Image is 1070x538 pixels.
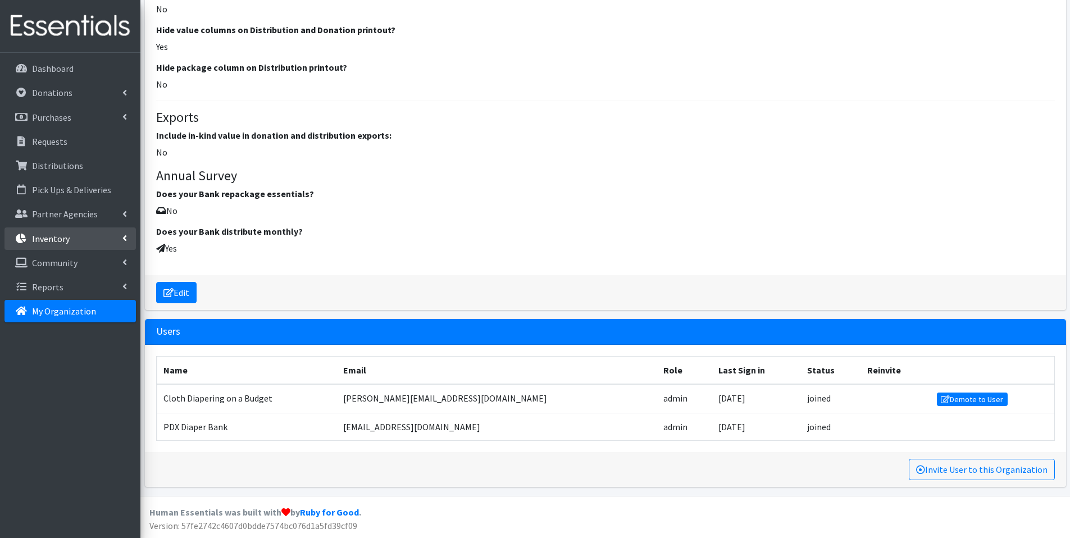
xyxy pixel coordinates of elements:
td: [PERSON_NAME][EMAIL_ADDRESS][DOMAIN_NAME] [336,384,656,413]
a: Community [4,252,136,274]
td: joined [800,413,860,441]
p: Yes [156,241,1055,255]
td: Cloth Diapering on a Budget [156,384,336,413]
p: Yes [156,40,1055,53]
h6: Hide value columns on Distribution and Donation printout? [156,25,1055,35]
th: Last Sign in [712,357,800,385]
td: joined [800,384,860,413]
h6: Does your Bank repackage essentials? [156,189,1055,199]
p: Requests [32,136,67,147]
a: Donations [4,81,136,104]
h6: Hide package column on Distribution printout? [156,62,1055,73]
a: Requests [4,130,136,153]
p: Donations [32,87,72,98]
h4: Exports [156,110,1055,126]
p: Inventory [32,233,70,244]
span: Version: 57fe2742c4607d0bdde7574bc076d1a5fd39cf09 [149,520,357,531]
a: Partner Agencies [4,203,136,225]
th: Reinvite [860,357,930,385]
td: [EMAIL_ADDRESS][DOMAIN_NAME] [336,413,656,441]
th: Status [800,357,860,385]
p: Community [32,257,78,268]
p: My Organization [32,306,96,317]
a: Dashboard [4,57,136,80]
a: Edit [156,282,197,303]
h4: Annual Survey [156,168,1055,184]
p: Partner Agencies [32,208,98,220]
h2: Users [156,326,180,338]
img: HumanEssentials [4,7,136,45]
th: Role [657,357,712,385]
p: No [156,204,1055,217]
th: Email [336,357,656,385]
a: Reports [4,276,136,298]
p: Purchases [32,112,71,123]
a: Invite User to this Organization [909,459,1055,480]
h6: Include in-kind value in donation and distribution exports: [156,130,1055,141]
p: No [156,145,1055,159]
p: Dashboard [32,63,74,74]
strong: Human Essentials was built with by . [149,507,361,518]
p: No [156,2,1055,16]
p: No [156,77,1055,91]
p: Reports [32,281,63,293]
h6: Does your Bank distribute monthly? [156,226,1055,237]
td: admin [657,413,712,441]
a: Purchases [4,106,136,129]
td: PDX Diaper Bank [156,413,336,441]
a: Ruby for Good [300,507,359,518]
a: Demote to User [937,393,1008,406]
td: [DATE] [712,413,800,441]
td: [DATE] [712,384,800,413]
td: admin [657,384,712,413]
p: Pick Ups & Deliveries [32,184,111,195]
p: Distributions [32,160,83,171]
a: Pick Ups & Deliveries [4,179,136,201]
a: Distributions [4,154,136,177]
th: Name [156,357,336,385]
a: My Organization [4,300,136,322]
a: Inventory [4,227,136,250]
